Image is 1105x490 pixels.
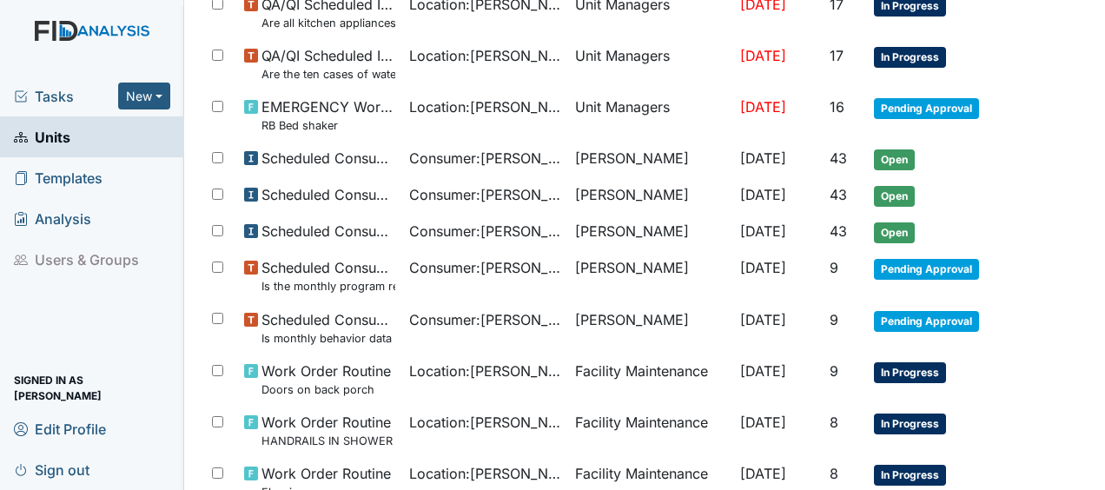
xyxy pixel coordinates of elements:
span: In Progress [874,362,946,383]
span: Location : [PERSON_NAME]. [409,412,560,433]
span: EMERGENCY Work Order RB Bed shaker [261,96,395,134]
span: 43 [830,186,847,203]
span: 8 [830,414,838,431]
td: Unit Managers [568,89,733,141]
td: [PERSON_NAME] [568,250,733,301]
td: Facility Maintenance [568,354,733,405]
span: [DATE] [740,414,786,431]
span: Work Order Routine HANDRAILS IN SHOWER [261,412,393,449]
span: In Progress [874,414,946,434]
a: Tasks [14,86,118,107]
span: Analysis [14,205,91,232]
span: 9 [830,362,838,380]
small: Are the ten cases of water in storage for emergency use? [261,66,395,83]
td: [PERSON_NAME] [568,214,733,250]
span: In Progress [874,47,946,68]
span: [DATE] [740,311,786,328]
span: 43 [830,222,847,240]
span: [DATE] [740,186,786,203]
span: 17 [830,47,844,64]
span: Signed in as [PERSON_NAME] [14,374,170,401]
span: Work Order Routine Doors on back porch [261,361,391,398]
small: Doors on back porch [261,381,391,398]
span: 9 [830,259,838,276]
span: [DATE] [740,259,786,276]
span: [DATE] [740,149,786,167]
span: Consumer : [PERSON_NAME] [409,221,560,242]
small: RB Bed shaker [261,117,395,134]
span: 43 [830,149,847,167]
span: Consumer : [PERSON_NAME] [409,309,560,330]
span: Edit Profile [14,415,106,442]
span: 16 [830,98,844,116]
span: Consumer : [PERSON_NAME] [409,148,560,169]
span: 9 [830,311,838,328]
span: [DATE] [740,98,786,116]
span: Scheduled Consumer Chart Review [261,148,395,169]
span: Location : [PERSON_NAME]. [409,361,560,381]
span: Units [14,123,70,150]
span: Pending Approval [874,98,979,119]
span: [DATE] [740,222,786,240]
span: Consumer : [PERSON_NAME] [409,184,560,205]
span: Location : [PERSON_NAME]. [409,96,560,117]
td: [PERSON_NAME] [568,177,733,214]
span: [DATE] [740,47,786,64]
span: Consumer : [PERSON_NAME] [409,257,560,278]
span: QA/QI Scheduled Inspection Are the ten cases of water in storage for emergency use? [261,45,395,83]
span: 8 [830,465,838,482]
td: Facility Maintenance [568,405,733,456]
small: Is monthly behavior data noted in Q Review (programmatic reports)? [261,330,395,347]
small: HANDRAILS IN SHOWER [261,433,393,449]
td: [PERSON_NAME] [568,141,733,177]
span: Templates [14,164,103,191]
span: Sign out [14,456,89,483]
small: Are all kitchen appliances clean and working properly? [261,15,395,31]
span: Pending Approval [874,311,979,332]
small: Is the monthly program review completed by the 15th of the previous month? [261,278,395,295]
span: Scheduled Consumer Chart Review [261,184,395,205]
span: Pending Approval [874,259,979,280]
span: Open [874,186,915,207]
span: Location : [PERSON_NAME]. [409,45,560,66]
button: New [118,83,170,109]
td: [PERSON_NAME] [568,302,733,354]
td: Unit Managers [568,38,733,89]
span: Scheduled Consumer Chart Review [261,221,395,242]
span: Open [874,222,915,243]
span: Scheduled Consumer Chart Review Is monthly behavior data noted in Q Review (programmatic reports)? [261,309,395,347]
span: In Progress [874,465,946,486]
span: Location : [PERSON_NAME]. [409,463,560,484]
span: Open [874,149,915,170]
span: [DATE] [740,465,786,482]
span: [DATE] [740,362,786,380]
span: Scheduled Consumer Chart Review Is the monthly program review completed by the 15th of the previo... [261,257,395,295]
